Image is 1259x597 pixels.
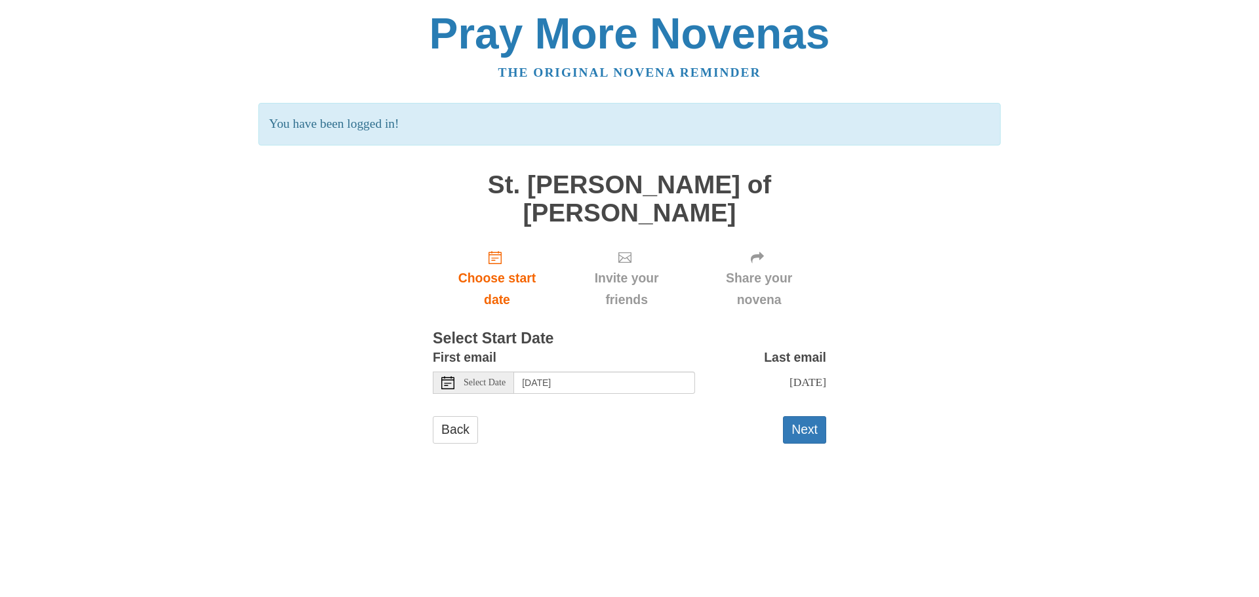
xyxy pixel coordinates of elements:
[258,103,1000,145] p: You have been logged in!
[692,240,826,318] div: Click "Next" to confirm your start date first.
[574,267,679,311] span: Invite your friends
[789,376,826,389] span: [DATE]
[446,267,548,311] span: Choose start date
[433,171,826,227] h1: St. [PERSON_NAME] of [PERSON_NAME]
[433,240,561,318] a: Choose start date
[764,347,826,368] label: Last email
[433,330,826,347] h3: Select Start Date
[430,9,830,58] a: Pray More Novenas
[498,66,761,79] a: The original novena reminder
[433,416,478,443] a: Back
[783,416,826,443] button: Next
[705,267,813,311] span: Share your novena
[464,378,506,387] span: Select Date
[561,240,692,318] div: Click "Next" to confirm your start date first.
[433,347,496,368] label: First email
